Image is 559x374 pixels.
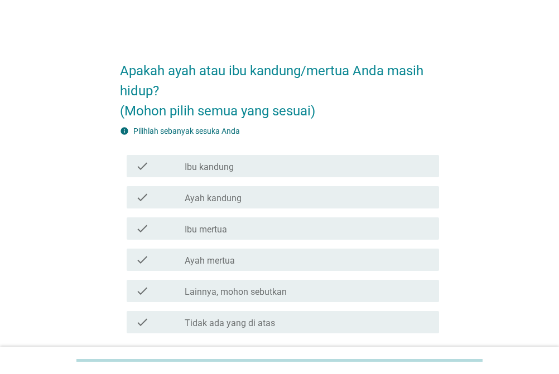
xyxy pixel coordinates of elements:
i: check [136,284,149,298]
h2: Apakah ayah atau ibu kandung/mertua Anda masih hidup? (Mohon pilih semua yang sesuai) [120,50,439,121]
label: Ibu kandung [185,162,234,173]
i: check [136,159,149,173]
i: check [136,222,149,235]
i: info [120,127,129,135]
label: Pilihlah sebanyak sesuka Anda [133,127,240,135]
i: check [136,315,149,329]
label: Ayah mertua [185,255,235,266]
label: Tidak ada yang di atas [185,318,275,329]
i: check [136,191,149,204]
label: Ibu mertua [185,224,227,235]
label: Ayah kandung [185,193,242,204]
label: Lainnya, mohon sebutkan [185,286,287,298]
i: check [136,253,149,266]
